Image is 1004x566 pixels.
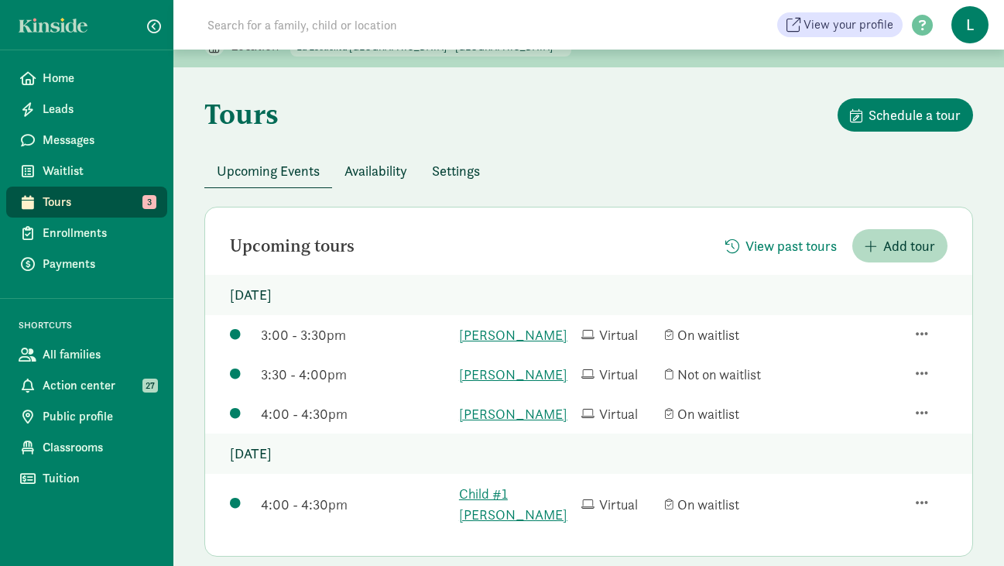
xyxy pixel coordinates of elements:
div: On waitlist [665,494,780,515]
a: Public profile [6,401,167,432]
span: Tours [43,193,155,211]
a: Messages [6,125,167,156]
span: Public profile [43,407,155,426]
a: [PERSON_NAME] [459,364,574,385]
a: Enrollments [6,218,167,249]
a: Home [6,63,167,94]
div: Virtual [581,403,658,424]
a: Tuition [6,463,167,494]
a: Child #1 [PERSON_NAME] [459,483,574,525]
input: Search for a family, child or location [198,9,632,40]
button: Settings [420,154,492,187]
span: All families [43,345,155,364]
div: Not on waitlist [665,364,780,385]
a: Action center 27 [6,370,167,401]
span: View past tours [745,235,837,256]
a: [PERSON_NAME] [459,403,574,424]
div: 3:00 - 3:30pm [261,324,451,345]
a: [PERSON_NAME] [459,324,574,345]
div: 4:00 - 4:30pm [261,403,451,424]
button: Upcoming Events [204,154,332,187]
p: [DATE] [205,434,972,474]
span: 3 [142,195,156,209]
span: Waitlist [43,162,155,180]
button: Availability [332,154,420,187]
div: Virtual [581,494,658,515]
span: 27 [142,379,158,393]
span: Availability [344,160,407,181]
div: Virtual [581,364,658,385]
a: Leads [6,94,167,125]
span: Home [43,69,155,87]
a: All families [6,339,167,370]
span: Add tour [883,235,935,256]
div: On waitlist [665,403,780,424]
div: On waitlist [665,324,780,345]
h1: Tours [204,98,279,129]
span: Schedule a tour [869,105,961,125]
span: Action center [43,376,155,395]
p: [DATE] [205,275,972,315]
a: Tours 3 [6,187,167,218]
a: Classrooms [6,432,167,463]
span: L [951,6,989,43]
iframe: Chat Widget [927,492,1004,566]
div: 3:30 - 4:00pm [261,364,451,385]
span: Messages [43,131,155,149]
a: Payments [6,249,167,280]
a: Waitlist [6,156,167,187]
span: Classrooms [43,438,155,457]
button: Schedule a tour [838,98,973,132]
a: View past tours [713,238,849,256]
button: Add tour [852,229,947,262]
div: 4:00 - 4:30pm [261,494,451,515]
div: Virtual [581,324,658,345]
span: Leads [43,100,155,118]
span: View your profile [804,15,893,34]
span: Tuition [43,469,155,488]
a: View your profile [777,12,903,37]
span: Upcoming Events [217,160,320,181]
button: View past tours [713,229,849,262]
h2: Upcoming tours [230,237,355,256]
span: Enrollments [43,224,155,242]
span: Settings [432,160,480,181]
span: Payments [43,255,155,273]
